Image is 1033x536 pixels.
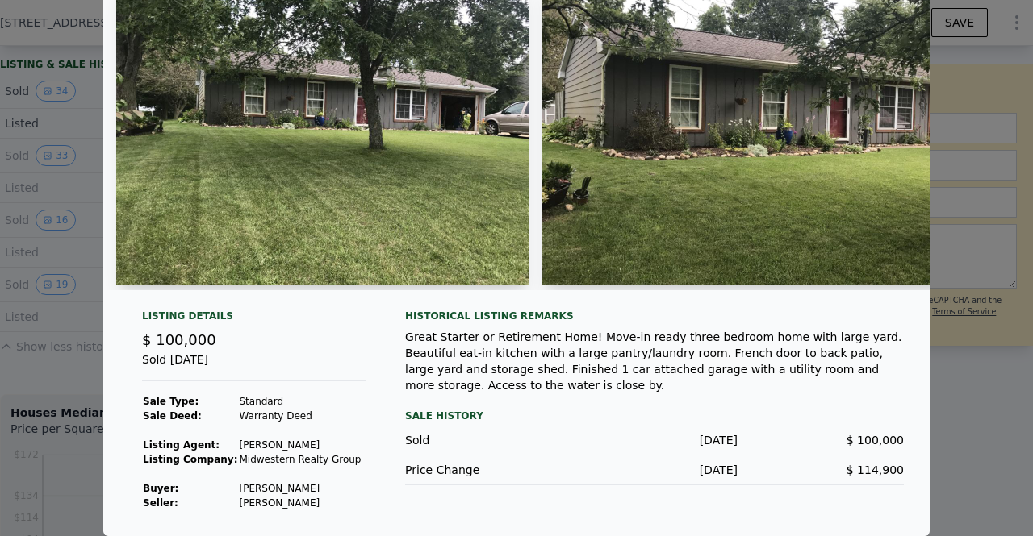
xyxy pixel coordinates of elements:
div: Historical Listing remarks [405,310,904,322]
div: Price Change [405,462,571,478]
span: $ 100,000 [142,331,216,348]
div: Sold [405,432,571,448]
td: [PERSON_NAME] [238,496,362,510]
div: Great Starter or Retirement Home! Move-in ready three bedroom home with large yard. Beautiful eat... [405,329,904,393]
span: $ 114,900 [847,463,904,476]
td: Standard [238,394,362,409]
strong: Listing Company: [143,454,237,465]
td: [PERSON_NAME] [238,438,362,452]
div: Sale History [405,406,904,426]
strong: Sale Type: [143,396,199,407]
div: Listing Details [142,310,366,329]
strong: Seller : [143,497,178,509]
td: Midwestern Realty Group [238,452,362,467]
strong: Listing Agent: [143,439,220,451]
td: Warranty Deed [238,409,362,423]
td: [PERSON_NAME] [238,481,362,496]
strong: Buyer : [143,483,178,494]
div: [DATE] [571,432,738,448]
div: [DATE] [571,462,738,478]
strong: Sale Deed: [143,410,202,422]
div: Sold [DATE] [142,351,366,381]
span: $ 100,000 [847,434,904,447]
